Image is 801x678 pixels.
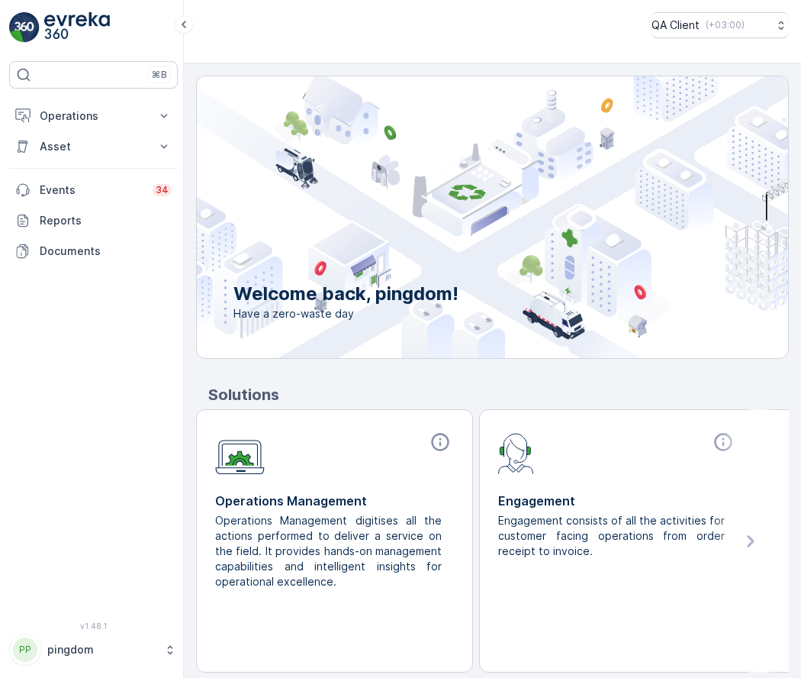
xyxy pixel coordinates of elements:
p: pingdom [47,642,156,657]
a: Reports [9,205,178,236]
p: Events [40,182,143,198]
p: ( +03:00 ) [706,19,745,31]
p: Solutions [208,383,789,406]
span: Have a zero-waste day [233,306,458,321]
p: Engagement [498,492,737,510]
p: QA Client [651,18,700,33]
img: logo [9,12,40,43]
button: Operations [9,101,178,131]
p: Reports [40,213,172,228]
img: logo_light-DOdMpM7g.png [44,12,110,43]
img: city illustration [128,76,788,358]
p: Engagement consists of all the activities for customer facing operations from order receipt to in... [498,513,725,559]
p: Operations Management digitises all the actions performed to deliver a service on the field. It p... [215,513,442,589]
a: Documents [9,236,178,266]
img: module-icon [498,431,534,474]
span: v 1.48.1 [9,621,178,631]
p: Operations [40,108,147,124]
div: PP [13,638,37,662]
p: 34 [156,184,169,196]
p: Asset [40,139,147,154]
button: Asset [9,131,178,162]
button: PPpingdom [9,634,178,666]
p: Operations Management [215,492,454,510]
p: Documents [40,244,172,259]
p: ⌘B [152,69,167,81]
button: QA Client(+03:00) [651,12,789,38]
p: Welcome back, pingdom! [233,282,458,306]
img: module-icon [215,431,265,475]
a: Events34 [9,175,178,205]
